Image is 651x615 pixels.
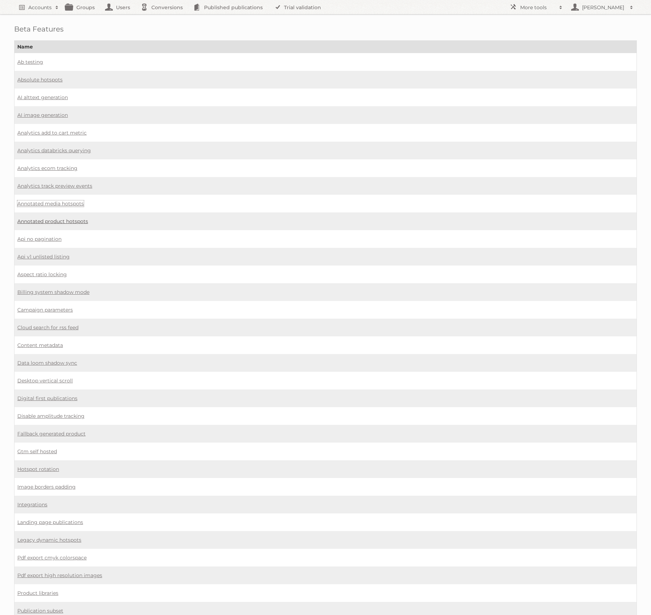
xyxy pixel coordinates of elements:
th: Name [14,41,637,53]
a: Image borders padding [17,484,76,490]
h2: [PERSON_NAME] [580,4,626,11]
a: Cloud search for rss feed [17,324,79,331]
a: Api no pagination [17,236,62,242]
a: Billing system shadow mode [17,289,89,295]
a: Pdf export cmyk colorspace [17,554,87,561]
a: Absolute hotspots [17,76,63,83]
a: Product libraries [17,590,58,596]
a: Publication subset [17,608,63,614]
h2: Accounts [28,4,52,11]
a: Gtm self hosted [17,448,57,455]
a: Hotspot rotation [17,466,59,472]
a: Api v1 unlisted listing [17,254,70,260]
a: Landing page publications [17,519,83,525]
a: Integrations [17,501,47,508]
a: Desktop vertical scroll [17,377,73,384]
a: Analytics ecom tracking [17,165,77,171]
a: AI image generation [17,112,68,118]
h2: More tools [520,4,556,11]
a: Legacy dynamic hotspots [17,537,81,543]
a: Digital first publications [17,395,77,402]
a: Analytics databricks querying [17,147,91,154]
a: Pdf export high resolution images [17,572,102,579]
a: Analytics track preview events [17,183,92,189]
a: Annotated media hotspots [17,200,84,207]
a: AI alttext generation [17,94,68,101]
a: Annotated product hotspots [17,218,88,224]
h1: Beta Features [14,25,637,33]
a: Fallback generated product [17,431,86,437]
a: Analytics add to cart metric [17,130,87,136]
a: Disable amplitude tracking [17,413,85,419]
a: Data loom shadow sync [17,360,77,366]
a: Aspect ratio locking [17,271,67,278]
a: Content metadata [17,342,63,348]
a: Ab testing [17,59,43,65]
a: Campaign parameters [17,307,73,313]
